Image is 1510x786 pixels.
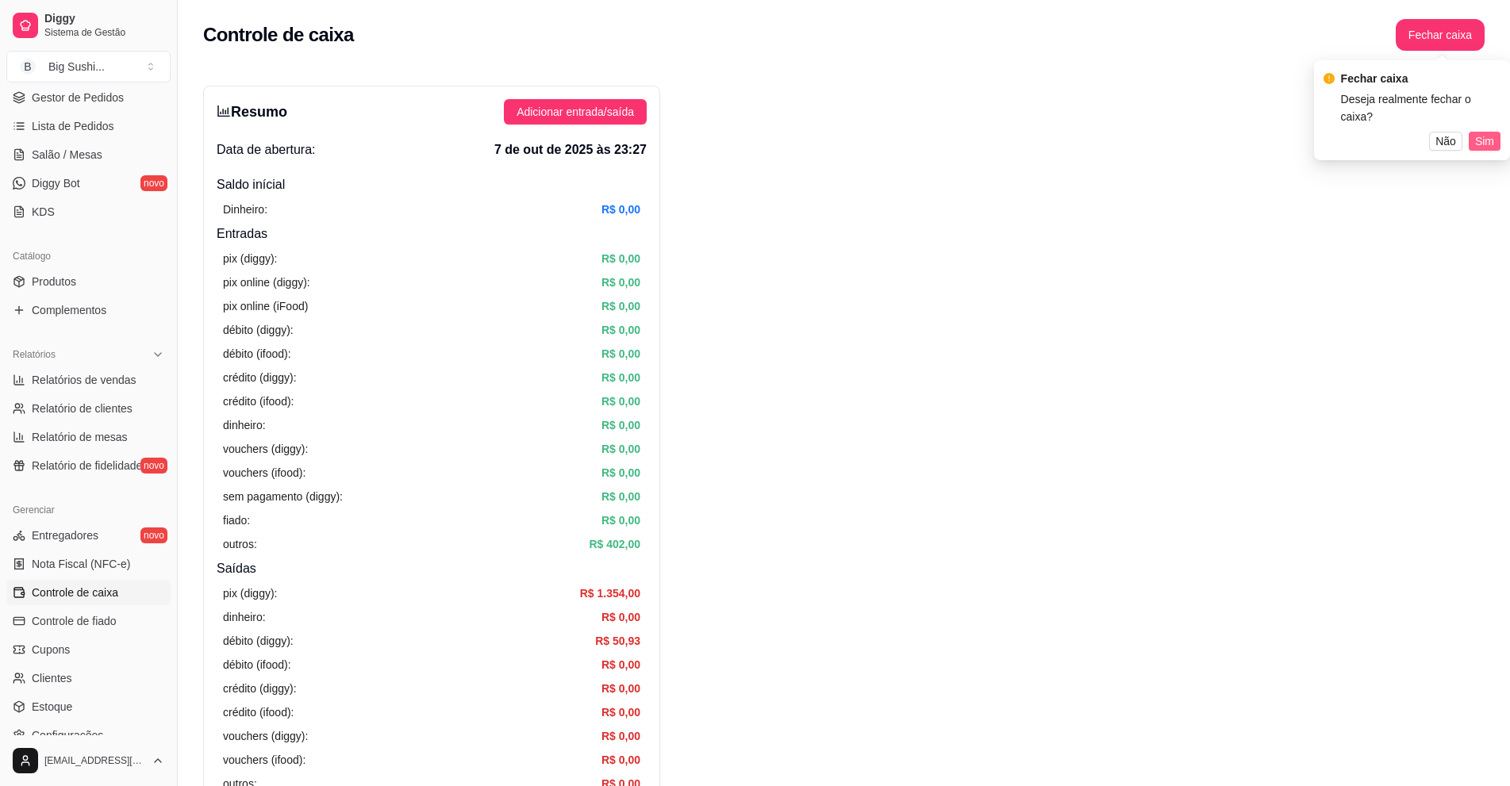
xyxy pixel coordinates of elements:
a: Relatório de fidelidadenovo [6,453,171,478]
article: débito (ifood): [223,345,291,362]
span: Controle de caixa [32,585,118,600]
a: KDS [6,199,171,224]
a: Nota Fiscal (NFC-e) [6,551,171,577]
article: débito (diggy): [223,321,294,339]
h2: Controle de caixa [203,22,354,48]
article: outros: [223,535,257,553]
span: Relatórios [13,348,56,361]
h4: Saídas [217,559,647,578]
article: Dinheiro: [223,201,267,218]
article: R$ 0,00 [601,440,640,458]
article: R$ 0,00 [601,751,640,769]
article: débito (diggy): [223,632,294,650]
article: pix online (iFood) [223,297,308,315]
article: pix (diggy): [223,250,277,267]
article: R$ 50,93 [595,632,640,650]
span: Cupons [32,642,70,658]
span: Gestor de Pedidos [32,90,124,105]
article: vouchers (ifood): [223,464,305,481]
span: Diggy [44,12,164,26]
article: R$ 0,00 [601,680,640,697]
article: R$ 0,00 [601,656,640,673]
a: Produtos [6,269,171,294]
a: Estoque [6,694,171,719]
article: R$ 0,00 [601,345,640,362]
span: Clientes [32,670,72,686]
article: R$ 0,00 [601,464,640,481]
article: R$ 0,00 [601,201,640,218]
a: Salão / Mesas [6,142,171,167]
article: R$ 0,00 [601,274,640,291]
span: Entregadores [32,527,98,543]
a: Relatório de clientes [6,396,171,421]
div: Gerenciar [6,497,171,523]
article: débito (ifood): [223,656,291,673]
a: Entregadoresnovo [6,523,171,548]
button: Não [1429,132,1462,151]
article: R$ 0,00 [601,512,640,529]
h4: Saldo inícial [217,175,647,194]
span: 7 de out de 2025 às 23:27 [494,140,647,159]
article: R$ 0,00 [601,297,640,315]
button: Adicionar entrada/saída [504,99,647,125]
span: B [20,59,36,75]
a: Cupons [6,637,171,662]
span: Salão / Mesas [32,147,102,163]
article: pix online (diggy): [223,274,310,291]
a: Gestor de Pedidos [6,85,171,110]
article: R$ 0,00 [601,369,640,386]
article: R$ 0,00 [601,393,640,410]
span: Controle de fiado [32,613,117,629]
article: crédito (ifood): [223,704,294,721]
a: Relatórios de vendas [6,367,171,393]
article: R$ 0,00 [601,704,640,721]
span: [EMAIL_ADDRESS][DOMAIN_NAME] [44,754,145,767]
article: R$ 1.354,00 [580,585,640,602]
button: Sim [1469,132,1500,151]
article: dinheiro: [223,608,266,626]
article: crédito (ifood): [223,393,294,410]
span: Não [1435,132,1456,150]
span: Estoque [32,699,72,715]
article: R$ 0,00 [601,321,640,339]
div: Deseja realmente fechar o caixa? [1341,90,1500,125]
span: Produtos [32,274,76,289]
span: Relatório de fidelidade [32,458,142,474]
article: sem pagamento (diggy): [223,488,343,505]
article: R$ 0,00 [601,488,640,505]
span: bar-chart [217,104,231,118]
article: vouchers (diggy): [223,727,308,745]
span: Adicionar entrada/saída [517,103,634,121]
span: KDS [32,204,55,220]
article: vouchers (ifood): [223,751,305,769]
span: Diggy Bot [32,175,80,191]
a: DiggySistema de Gestão [6,6,171,44]
div: Fechar caixa [1341,70,1500,87]
span: Lista de Pedidos [32,118,114,134]
a: Relatório de mesas [6,424,171,450]
article: fiado: [223,512,250,529]
article: vouchers (diggy): [223,440,308,458]
span: Sim [1475,132,1494,150]
a: Controle de fiado [6,608,171,634]
a: Complementos [6,297,171,323]
article: R$ 402,00 [589,535,640,553]
a: Controle de caixa [6,580,171,605]
span: exclamation-circle [1324,73,1335,84]
span: Configurações [32,727,103,743]
article: crédito (diggy): [223,680,297,697]
span: Sistema de Gestão [44,26,164,39]
span: Nota Fiscal (NFC-e) [32,556,130,572]
div: Big Sushi ... [48,59,105,75]
span: Relatórios de vendas [32,372,136,388]
button: Select a team [6,51,171,82]
article: R$ 0,00 [601,608,640,626]
span: Relatório de mesas [32,429,128,445]
h3: Resumo [217,101,287,123]
button: Fechar caixa [1396,19,1485,51]
article: dinheiro: [223,416,266,434]
article: pix (diggy): [223,585,277,602]
article: crédito (diggy): [223,369,297,386]
a: Lista de Pedidos [6,113,171,139]
span: Relatório de clientes [32,401,133,416]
